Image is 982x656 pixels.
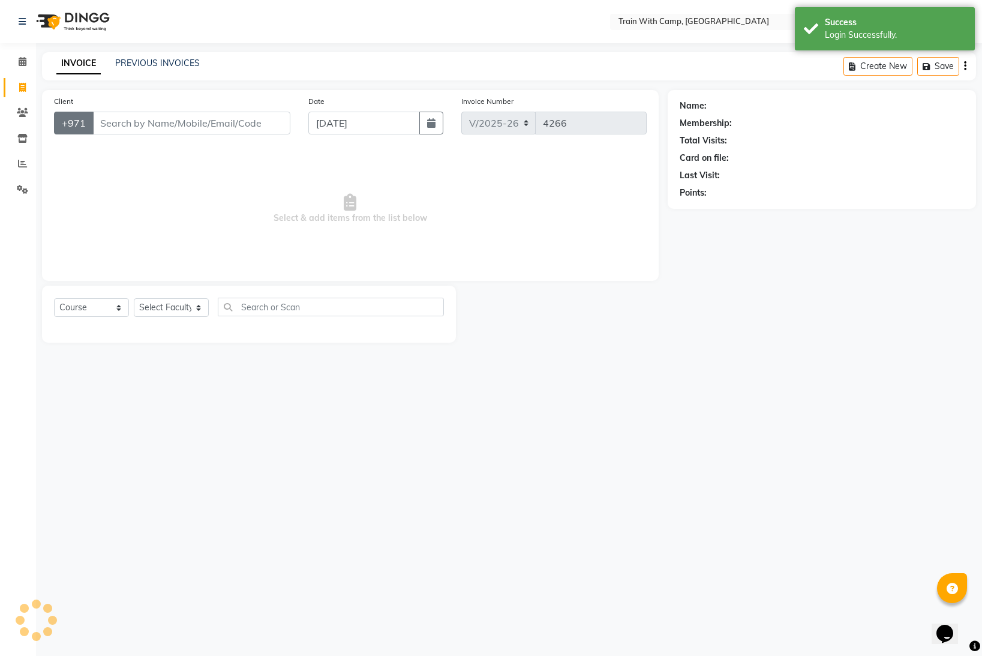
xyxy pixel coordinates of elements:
[31,5,113,38] img: logo
[218,298,444,316] input: Search or Scan
[680,169,720,182] div: Last Visit:
[825,16,966,29] div: Success
[680,134,727,147] div: Total Visits:
[54,112,94,134] button: +971
[308,96,325,107] label: Date
[680,187,707,199] div: Points:
[115,58,200,68] a: PREVIOUS INVOICES
[680,152,729,164] div: Card on file:
[92,112,290,134] input: Search by Name/Mobile/Email/Code
[54,149,647,269] span: Select & add items from the list below
[461,96,513,107] label: Invoice Number
[917,57,959,76] button: Save
[680,100,707,112] div: Name:
[680,117,732,130] div: Membership:
[56,53,101,74] a: INVOICE
[54,96,73,107] label: Client
[932,608,970,644] iframe: chat widget
[825,29,966,41] div: Login Successfully.
[843,57,912,76] button: Create New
